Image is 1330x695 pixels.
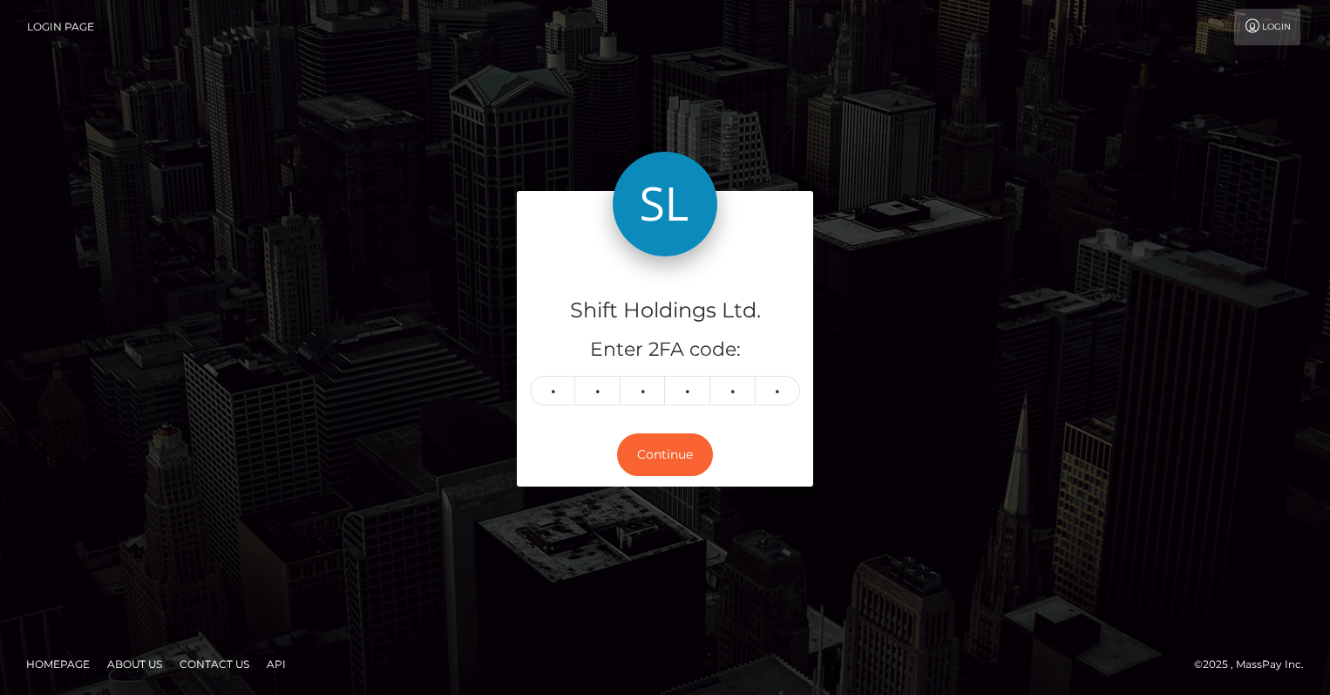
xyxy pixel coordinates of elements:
a: API [260,651,293,678]
a: Homepage [19,651,97,678]
div: © 2025 , MassPay Inc. [1194,655,1317,674]
h5: Enter 2FA code: [530,337,800,364]
a: About Us [100,651,169,678]
button: Continue [617,433,713,476]
a: Login Page [27,9,94,45]
a: Login [1234,9,1300,45]
a: Contact Us [173,651,256,678]
img: Shift Holdings Ltd. [613,152,717,256]
h4: Shift Holdings Ltd. [530,296,800,326]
